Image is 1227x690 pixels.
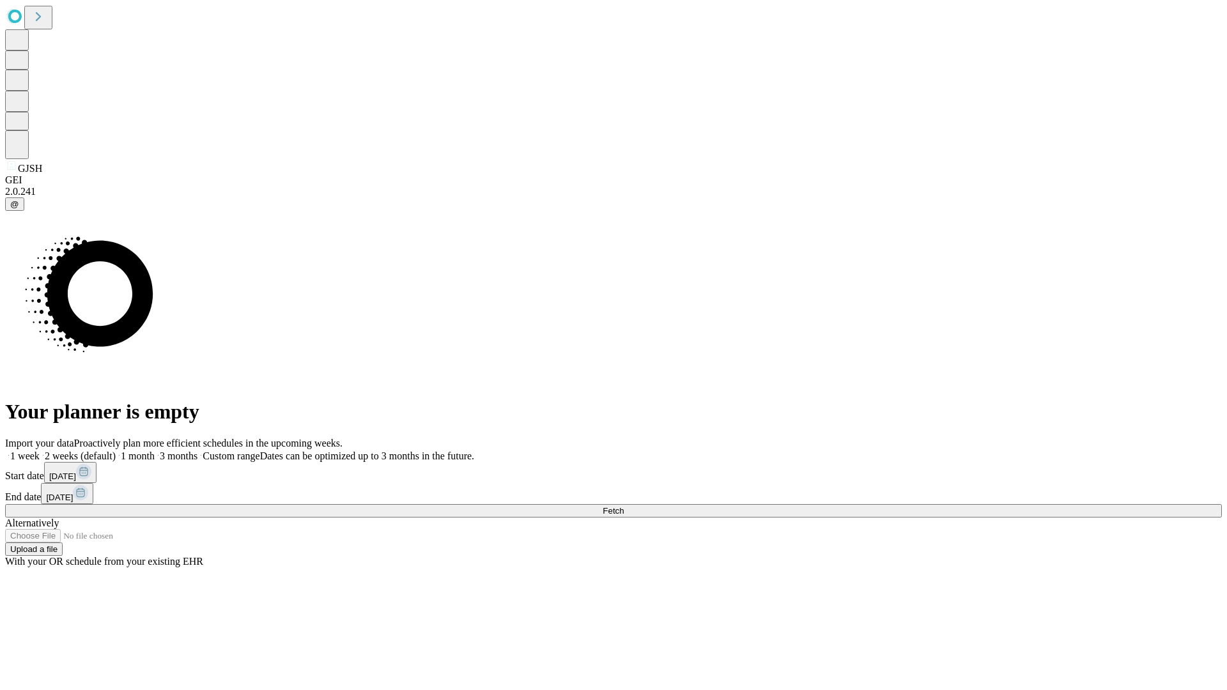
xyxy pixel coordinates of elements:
span: Fetch [603,506,624,516]
span: Import your data [5,438,74,448]
div: Start date [5,462,1222,483]
span: 2 weeks (default) [45,450,116,461]
span: With your OR schedule from your existing EHR [5,556,203,567]
span: Dates can be optimized up to 3 months in the future. [260,450,474,461]
button: [DATE] [41,483,93,504]
button: @ [5,197,24,211]
span: 1 week [10,450,40,461]
h1: Your planner is empty [5,400,1222,424]
span: 3 months [160,450,197,461]
span: Alternatively [5,517,59,528]
div: GEI [5,174,1222,186]
span: [DATE] [46,493,73,502]
span: [DATE] [49,471,76,481]
button: Fetch [5,504,1222,517]
button: [DATE] [44,462,96,483]
div: 2.0.241 [5,186,1222,197]
span: GJSH [18,163,42,174]
button: Upload a file [5,542,63,556]
span: 1 month [121,450,155,461]
span: @ [10,199,19,209]
div: End date [5,483,1222,504]
span: Proactively plan more efficient schedules in the upcoming weeks. [74,438,343,448]
span: Custom range [203,450,259,461]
